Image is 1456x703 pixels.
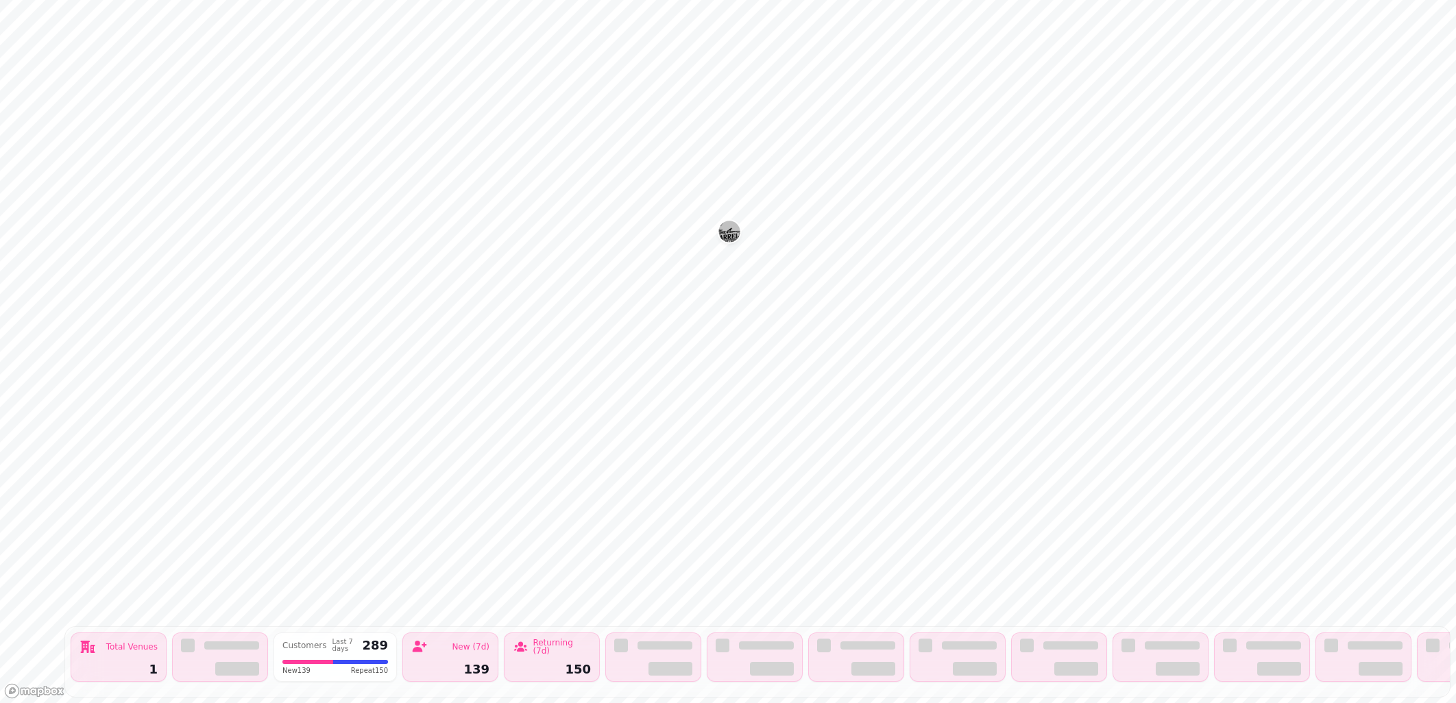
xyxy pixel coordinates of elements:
[452,643,489,651] div: New (7d)
[411,663,489,676] div: 139
[718,221,740,243] button: The Barrelman
[362,639,388,652] div: 289
[533,639,591,655] div: Returning (7d)
[80,663,158,676] div: 1
[351,665,388,676] span: Repeat 150
[282,665,311,676] span: New 139
[513,663,591,676] div: 150
[718,221,740,247] div: Map marker
[106,643,158,651] div: Total Venues
[332,639,357,652] div: Last 7 days
[282,641,327,650] div: Customers
[4,683,64,699] a: Mapbox logo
